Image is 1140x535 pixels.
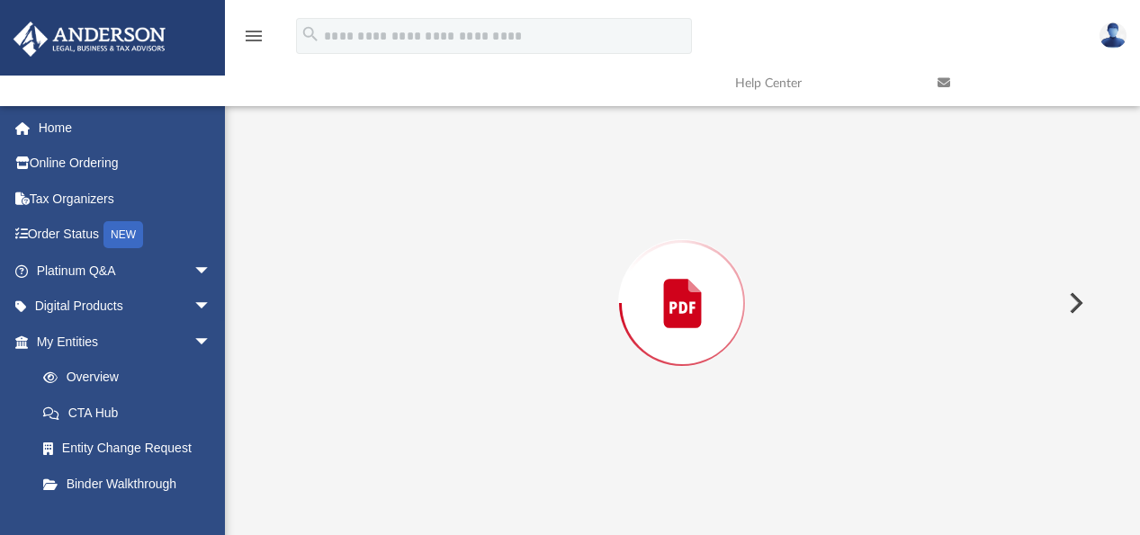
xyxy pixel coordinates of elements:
[1100,22,1127,49] img: User Pic
[193,324,229,361] span: arrow_drop_down
[13,110,238,146] a: Home
[301,24,320,44] i: search
[25,431,238,467] a: Entity Change Request
[1055,278,1094,328] button: Next File
[13,181,238,217] a: Tax Organizers
[8,22,171,57] img: Anderson Advisors Platinum Portal
[722,48,924,119] a: Help Center
[193,289,229,325] span: arrow_drop_down
[13,289,238,325] a: Digital Productsarrow_drop_down
[193,253,229,290] span: arrow_drop_down
[13,217,238,254] a: Order StatusNEW
[13,324,238,360] a: My Entitiesarrow_drop_down
[243,34,265,47] a: menu
[103,221,143,248] div: NEW
[13,146,238,182] a: Online Ordering
[243,25,265,47] i: menu
[25,360,238,396] a: Overview
[13,253,238,289] a: Platinum Q&Aarrow_drop_down
[25,395,238,431] a: CTA Hub
[25,466,238,502] a: Binder Walkthrough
